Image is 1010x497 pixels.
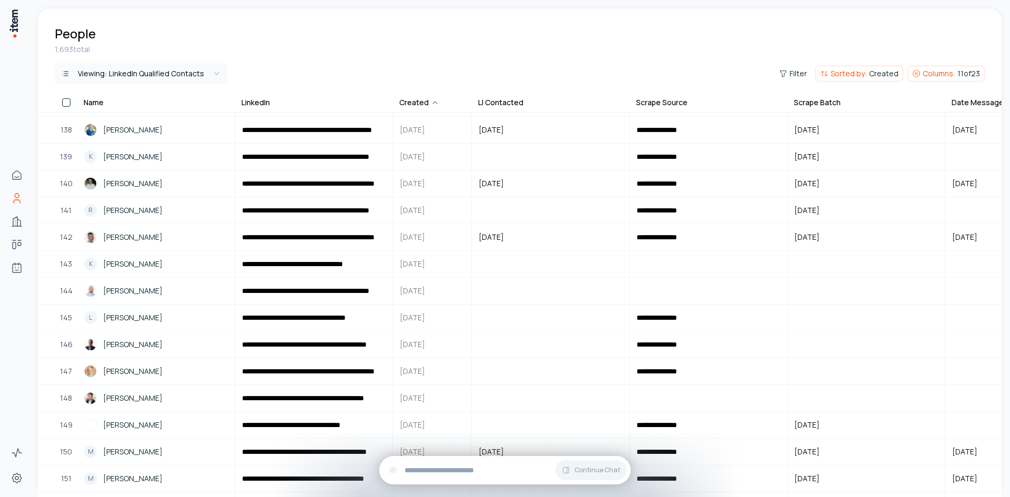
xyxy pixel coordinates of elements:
[379,456,631,484] div: Continue Chat
[103,231,163,243] span: [PERSON_NAME]
[103,258,163,270] span: [PERSON_NAME]
[8,8,19,38] img: Item Brain Logo
[103,178,163,189] span: [PERSON_NAME]
[84,338,97,351] img: Ed O'Brien
[78,198,234,223] a: R[PERSON_NAME]
[84,445,97,458] div: M
[84,365,97,378] img: Simone Mabry
[103,446,163,458] span: [PERSON_NAME]
[60,178,73,189] span: 140
[869,68,898,79] span: Created
[907,66,985,82] button: Columns:11of23
[788,439,944,464] button: [DATE]
[555,460,627,480] button: Continue Chat
[84,97,104,108] div: Name
[60,392,72,404] span: 148
[103,366,163,377] span: [PERSON_NAME]
[61,473,72,484] span: 151
[103,419,163,431] span: [PERSON_NAME]
[790,68,807,79] span: Filter
[788,198,944,223] button: [DATE]
[60,419,73,431] span: 149
[84,419,97,431] img: Bryce Wisan
[103,312,163,323] span: [PERSON_NAME]
[6,165,27,186] a: Home
[957,68,980,79] span: 11 of 23
[78,305,234,330] a: L[PERSON_NAME]
[241,97,270,108] div: LinkedIn
[78,68,204,79] div: Viewing:
[478,97,523,108] div: LI Contacted
[103,473,163,484] span: [PERSON_NAME]
[84,311,97,324] div: L
[84,124,97,136] img: Collin Ryan
[84,258,97,270] div: K
[788,171,944,196] button: [DATE]
[472,439,629,464] button: [DATE]
[6,257,27,278] a: Agents
[6,234,27,255] a: Deals
[103,339,163,350] span: [PERSON_NAME]
[60,366,72,377] span: 147
[84,177,97,190] img: Ricardo Diaz
[788,225,944,250] button: [DATE]
[60,205,72,216] span: 141
[636,97,688,108] div: Scrape Source
[103,124,163,136] span: [PERSON_NAME]
[6,188,27,209] a: People
[103,205,163,216] span: [PERSON_NAME]
[60,446,72,458] span: 150
[472,117,629,143] button: [DATE]
[78,439,234,464] a: M[PERSON_NAME]
[399,97,439,108] div: Created
[78,332,234,357] a: Ed O'Brien[PERSON_NAME]
[794,97,841,108] div: Scrape Batch
[6,468,27,489] a: Settings
[472,225,629,250] button: [DATE]
[6,211,27,232] a: Companies
[775,66,811,81] button: Filter
[472,171,629,196] button: [DATE]
[78,359,234,384] a: Simone Mabry[PERSON_NAME]
[60,124,72,136] span: 138
[84,150,97,163] div: K
[78,412,234,438] a: Bryce Wisan[PERSON_NAME]
[103,285,163,297] span: [PERSON_NAME]
[78,466,234,491] a: M[PERSON_NAME]
[6,442,27,463] a: Activity
[84,472,97,485] div: M
[60,258,72,270] span: 143
[78,117,234,143] a: Collin Ryan[PERSON_NAME]
[788,117,944,143] button: [DATE]
[55,25,96,42] h1: People
[84,392,97,404] img: Ted Oberst
[78,225,234,250] a: Michael Singh[PERSON_NAME]
[788,144,944,169] button: [DATE]
[103,392,163,404] span: [PERSON_NAME]
[78,171,234,196] a: Ricardo Diaz[PERSON_NAME]
[815,66,903,82] button: Sorted by:Created
[60,231,73,243] span: 142
[60,151,72,163] span: 139
[831,68,867,79] span: Sorted by:
[84,231,97,244] img: Michael Singh
[788,412,944,438] button: [DATE]
[78,386,234,411] a: Ted Oberst[PERSON_NAME]
[55,44,985,55] div: 1,693 total
[84,285,97,297] img: Thor Schiller
[60,312,72,323] span: 145
[574,466,620,474] span: Continue Chat
[84,204,97,217] div: R
[923,68,955,79] span: Columns:
[78,278,234,303] a: Thor Schiller[PERSON_NAME]
[788,466,944,491] button: [DATE]
[60,339,73,350] span: 146
[78,144,234,169] a: K[PERSON_NAME]
[78,251,234,277] a: K[PERSON_NAME]
[60,285,73,297] span: 144
[103,151,163,163] span: [PERSON_NAME]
